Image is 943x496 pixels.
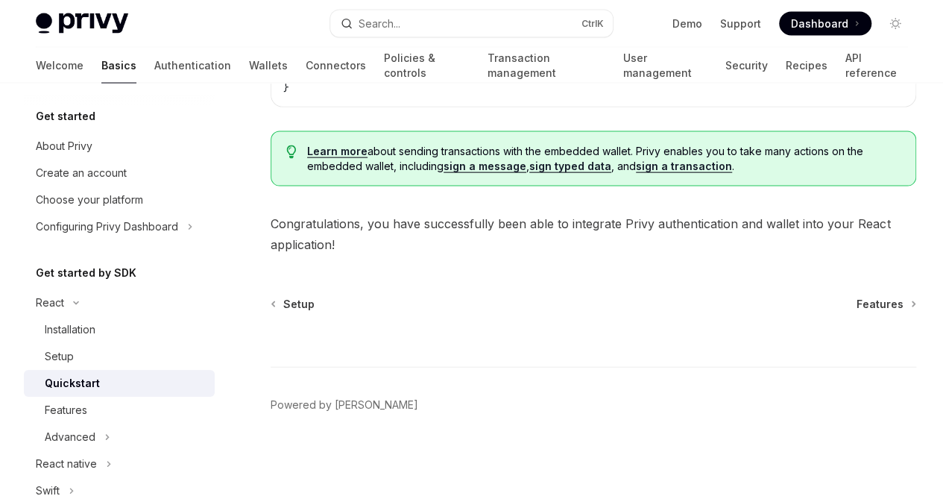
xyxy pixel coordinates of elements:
a: Transaction management [487,48,605,84]
span: } [283,81,289,94]
span: Congratulations, you have successfully been able to integrate Privy authentication and wallet int... [271,213,916,255]
a: Authentication [154,48,231,84]
a: About Privy [24,133,215,160]
div: Choose your platform [36,191,143,209]
a: sign a message [444,160,526,173]
div: Installation [45,321,95,339]
div: Quickstart [45,374,100,392]
a: Quickstart [24,370,215,397]
a: Demo [672,16,702,31]
a: Security [725,48,767,84]
a: Features [24,397,215,424]
div: Configuring Privy Dashboard [36,218,178,236]
button: Toggle dark mode [883,12,907,36]
button: Open search [330,10,613,37]
button: Toggle React native section [24,451,215,477]
div: React [36,294,64,312]
div: About Privy [36,137,92,155]
a: sign typed data [529,160,611,173]
div: Features [45,401,87,419]
a: Features [857,297,915,312]
div: Setup [45,348,74,365]
span: Features [857,297,903,312]
div: Advanced [45,428,95,446]
h5: Get started by SDK [36,264,136,282]
div: Search... [359,15,400,33]
a: Policies & controls [384,48,469,84]
a: sign a transaction [636,160,732,173]
a: Setup [272,297,315,312]
a: Create an account [24,160,215,186]
a: Powered by [PERSON_NAME] [271,398,418,412]
a: Wallets [249,48,288,84]
a: Learn more [307,145,368,158]
a: Installation [24,316,215,343]
svg: Tip [286,145,297,159]
a: Support [720,16,761,31]
a: Basics [101,48,136,84]
span: Dashboard [791,16,848,31]
button: Toggle React section [24,289,215,316]
h5: Get started [36,107,95,125]
span: about sending transactions with the embedded wallet. Privy enables you to take many actions on th... [307,144,901,174]
img: light logo [36,13,128,34]
div: Create an account [36,164,127,182]
span: Ctrl K [581,18,604,30]
span: Setup [283,297,315,312]
div: React native [36,455,97,473]
a: Choose your platform [24,186,215,213]
a: Recipes [785,48,827,84]
a: API reference [845,48,907,84]
a: Welcome [36,48,83,84]
button: Toggle Configuring Privy Dashboard section [24,213,215,240]
a: User management [623,48,707,84]
a: Dashboard [779,12,871,36]
a: Setup [24,343,215,370]
button: Toggle Advanced section [24,424,215,451]
a: Connectors [306,48,366,84]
